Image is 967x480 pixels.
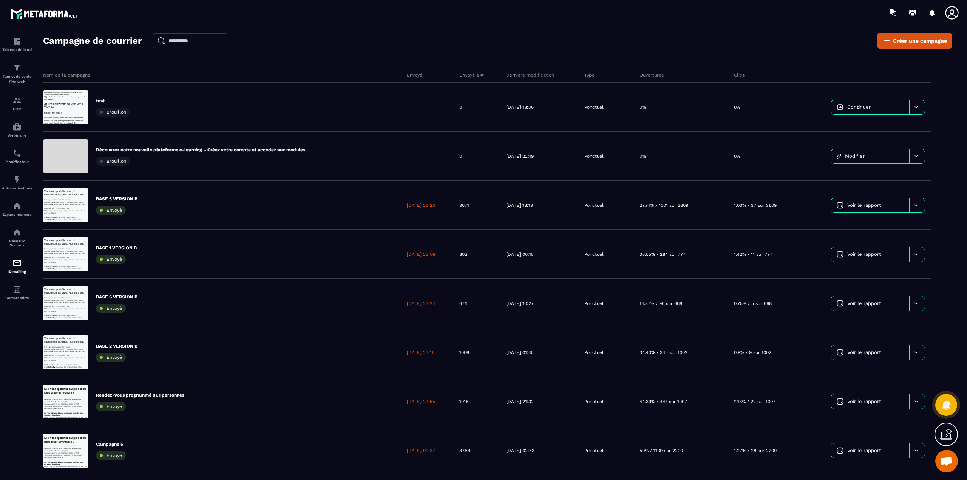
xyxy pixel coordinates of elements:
p: 674 [459,300,467,306]
span: Envoyé [107,453,122,458]
p: 36.55% / 284 sur 777 [640,251,686,257]
p: C’est exactement ce que nous proposons chez , centre de formation spécialisé en langues sous hypn... [4,94,147,116]
strong: Utilisation : [4,4,32,10]
span: Envoyé [107,355,122,360]
p: Campagne 5 [96,441,126,447]
span: Vous avez peut-être essayé d’apprendre l’anglais. Plusieurs fois. [4,5,137,26]
span: Voir le rapport [847,300,881,306]
p: 14.37% / 96 sur 668 [640,300,682,306]
p: 0% [640,153,646,159]
p: [DATE] 22:19 [506,153,534,159]
strong: Ce rêve est accessible… et encore plus vite que vous ne l’imaginez. [4,91,134,105]
a: Créer une campagne [877,33,952,49]
a: Voir le rapport [831,394,909,409]
span: Modifier [845,153,865,159]
img: icon [837,154,841,159]
p: Comment ? Grâce à l’apprentissage sous hypnose. 🧠 [4,91,147,113]
p: Tunnel de vente Site web [2,74,32,85]
p: Imaginez : dans 3 mois à peine, vous tenez une conversation fluide en anglais. Vous comprenez vos... [4,47,147,84]
img: automations [12,202,22,211]
p: Comptabilité [2,296,32,300]
a: automationsautomationsAutomatisations [2,169,32,196]
p: BASE 1 VERSION B [96,245,137,251]
strong: GetSkills [16,102,40,108]
img: email [12,258,22,268]
span: Voir le rapport [847,349,881,355]
a: Continuer [831,100,909,114]
img: icon [837,300,843,307]
p: Ponctuel [584,300,604,306]
a: Voir le rapport [831,247,909,262]
a: formationformationCRM [2,90,32,117]
p: [DATE] 10:27 [506,300,534,306]
span: Créer une campagne [893,37,947,45]
a: Modifier [831,149,909,163]
p: 0.9% / 9 sur 1002 [734,349,771,355]
p: test [96,98,130,104]
span: Et si vous appreniez l’anglais en 90 jours grâce à l'hypnose ? [4,11,145,32]
a: automationsautomationsEspace membre [2,196,32,222]
p: [DATE] 23:10 [407,349,434,355]
p: Ponctuel [584,202,604,208]
p: Et si ce n’était pas votre faute ? Et si votre cerveau avait simplement besoin… d’une autre métho... [4,64,147,86]
p: [DATE] 23:24 [407,300,435,306]
a: Mở cuộc trò chuyện [935,450,958,472]
p: 34.43% / 345 sur 1002 [640,349,687,355]
p: Des applis, des cours, des vidéos… Mais à chaque fois, le même blocage : le stress, le manque de ... [4,35,147,57]
strong: Objectif : [4,19,27,25]
p: 1.27% / 28 sur 2200 [734,448,777,454]
a: Voir le rapport [831,345,909,360]
p: 2.18% / 22 sur 1007 [734,398,775,405]
p: Clics [734,72,745,78]
img: icon [837,104,843,111]
p: Automatisations [2,186,32,190]
p: 27.74% / 1001 sur 3609 [640,202,688,208]
img: accountant [12,285,22,294]
a: formationformationTunnel de vente Site web [2,57,32,90]
p: Espace membre [2,212,32,217]
a: accountantaccountantComptabilité [2,279,32,306]
p: 0 [459,153,462,159]
a: Voir le rapport [831,296,909,311]
p: 0% [640,104,646,110]
p: 0% [734,104,740,110]
p: 0 [459,104,462,110]
span: Continuer [847,104,871,110]
p: 44.39% / 447 sur 1007 [640,398,687,405]
img: logo [11,7,79,20]
span: Voir le rapport [847,202,881,208]
span: Voir le rapport [847,448,881,453]
p: Bonjour {{first_name}}, [4,72,147,80]
span: Envoyé [107,306,122,311]
p: Ouvertures [640,72,664,78]
span: Envoyé [107,208,122,213]
p: Réseaux Sociaux [2,239,32,247]
p: BASE 6 VERSION B [96,294,137,300]
p: Ponctuel [584,349,604,355]
p: Tableau de bord [2,48,32,52]
p: Type [584,72,595,78]
p: 50% / 1100 sur 2200 [640,448,683,454]
p: [DATE] 01:45 [506,349,534,355]
img: formation [12,63,22,72]
span: Envoyé [107,404,122,409]
p: Ponctuel [584,153,604,159]
p: Générer de l’enthousiasme et encourager les clics vers la vidéo. [4,18,147,33]
span: Voir le rapport [847,398,881,404]
p: Une toute nouvelle vidéo vient de sortir sur notre chaîne YouTube, et elle pourrait bien transfor... [4,89,147,114]
a: schedulerschedulerPlanificateur [2,143,32,169]
p: 3671 [459,202,469,208]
